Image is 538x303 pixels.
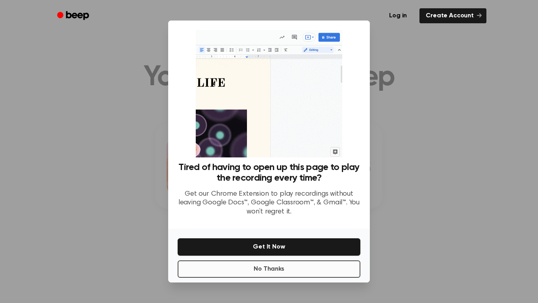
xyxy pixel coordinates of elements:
[178,260,360,278] button: No Thanks
[178,238,360,256] button: Get It Now
[419,8,486,23] a: Create Account
[381,7,415,25] a: Log in
[178,162,360,183] h3: Tired of having to open up this page to play the recording every time?
[52,8,96,24] a: Beep
[196,30,342,157] img: Beep extension in action
[178,190,360,217] p: Get our Chrome Extension to play recordings without leaving Google Docs™, Google Classroom™, & Gm...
